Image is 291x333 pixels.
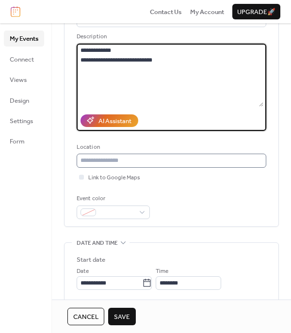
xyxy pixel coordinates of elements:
a: Settings [4,113,44,128]
span: Design [10,96,29,106]
span: Connect [10,55,34,64]
button: Cancel [67,308,104,325]
span: Contact Us [150,7,182,17]
button: AI Assistant [81,114,138,127]
a: Contact Us [150,7,182,16]
a: My Account [190,7,224,16]
a: Design [4,93,44,108]
div: Location [77,143,264,152]
div: Start date [77,255,105,265]
div: Event color [77,194,148,204]
a: My Events [4,31,44,46]
a: Connect [4,51,44,67]
span: Date and time [77,238,118,248]
span: Upgrade 🚀 [237,7,275,17]
div: Description [77,32,264,42]
span: Views [10,75,27,85]
button: Save [108,308,136,325]
button: Upgrade🚀 [232,4,280,19]
span: Date [77,267,89,276]
a: Form [4,133,44,149]
span: My Events [10,34,38,44]
span: Link to Google Maps [88,173,140,183]
span: Settings [10,116,33,126]
span: Cancel [73,312,98,322]
span: Save [114,312,130,322]
span: My Account [190,7,224,17]
div: AI Assistant [98,116,131,126]
img: logo [11,6,20,17]
span: Form [10,137,25,146]
a: Views [4,72,44,87]
span: Time [156,267,168,276]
